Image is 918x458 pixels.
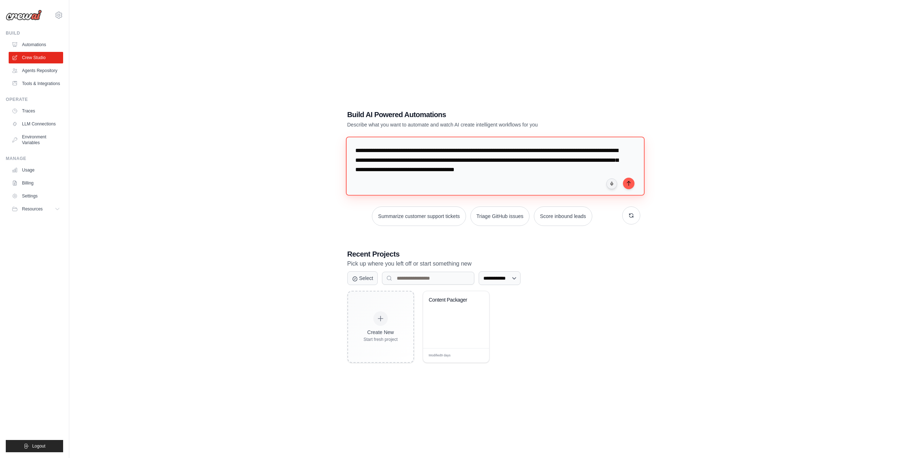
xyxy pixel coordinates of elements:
a: Automations [9,39,63,50]
button: Logout [6,440,63,452]
span: Resources [22,206,43,212]
button: Resources [9,203,63,215]
a: Agents Repository [9,65,63,76]
button: Get new suggestions [622,206,640,224]
span: Edit [472,353,478,358]
button: Summarize customer support tickets [372,206,466,226]
div: Content Packager [429,297,473,303]
a: Environment Variables [9,131,63,148]
a: Usage [9,164,63,176]
h1: Build AI Powered Automations [347,110,590,120]
div: Start fresh project [364,337,398,342]
div: Build [6,30,63,36]
button: Click to speak your automation idea [606,178,617,189]
div: Operate [6,97,63,102]
a: Crew Studio [9,52,63,63]
img: Logo [6,10,42,21]
p: Describe what you want to automate and watch AI create intelligent workflows for you [347,121,590,128]
button: Score inbound leads [534,206,592,226]
div: Create New [364,329,398,336]
p: Pick up where you left off or start something new [347,259,640,268]
a: LLM Connections [9,118,63,130]
button: Select [347,271,378,285]
div: Manage [6,156,63,161]
button: Triage GitHub issues [470,206,530,226]
span: Logout [32,443,45,449]
a: Traces [9,105,63,117]
span: Modified 9 days [429,353,451,358]
a: Settings [9,190,63,202]
a: Tools & Integrations [9,78,63,89]
h3: Recent Projects [347,249,640,259]
a: Billing [9,177,63,189]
